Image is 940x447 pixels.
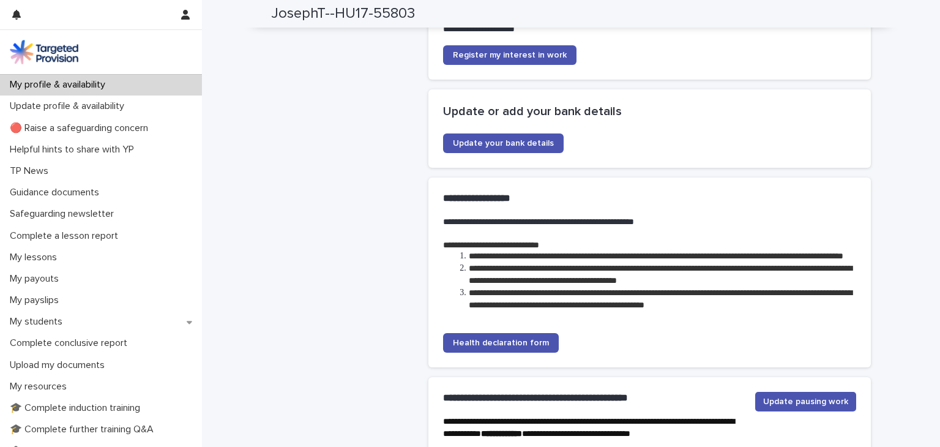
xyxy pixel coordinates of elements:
h2: JosephT--HU17-55803 [271,5,415,23]
button: Update pausing work [755,392,856,411]
p: TP News [5,165,58,177]
p: My profile & availability [5,79,115,91]
p: My lessons [5,252,67,263]
a: Health declaration form [443,333,559,353]
p: Complete a lesson report [5,230,128,242]
p: My students [5,316,72,328]
span: Health declaration form [453,339,549,347]
p: My payslips [5,295,69,306]
p: My resources [5,381,76,393]
a: Update your bank details [443,133,564,153]
p: Safeguarding newsletter [5,208,124,220]
span: Update pausing work [763,396,848,408]
a: Register my interest in work [443,45,576,65]
p: 🔴 Raise a safeguarding concern [5,122,158,134]
p: 🎓 Complete induction training [5,402,150,414]
p: Guidance documents [5,187,109,198]
span: Register my interest in work [453,51,567,59]
h2: Update or add your bank details [443,104,856,119]
p: Helpful hints to share with YP [5,144,144,156]
p: Update profile & availability [5,100,134,112]
p: Complete conclusive report [5,337,137,349]
p: Upload my documents [5,359,114,371]
span: Update your bank details [453,139,554,148]
p: My payouts [5,273,69,285]
p: 🎓 Complete further training Q&A [5,424,163,435]
img: M5nRWzHhSzIhMunXDL62 [10,40,78,64]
